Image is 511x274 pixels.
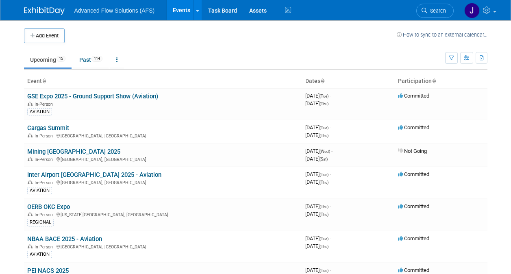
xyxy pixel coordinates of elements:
img: In-Person Event [28,244,33,248]
th: Participation [395,74,487,88]
span: - [330,93,331,99]
span: [DATE] [305,148,333,154]
span: [DATE] [305,156,328,162]
a: How to sync to an external calendar... [397,32,487,38]
span: (Tue) [320,237,328,241]
span: In-Person [35,102,55,107]
span: [DATE] [305,93,331,99]
span: (Thu) [320,133,328,138]
a: Search [416,4,454,18]
th: Event [24,74,302,88]
span: (Wed) [320,149,330,154]
div: REGIONAL [27,219,54,226]
span: In-Person [35,157,55,162]
a: OERB OKC Expo [27,203,70,211]
th: Dates [302,74,395,88]
span: Committed [398,203,429,209]
span: - [330,171,331,177]
div: [GEOGRAPHIC_DATA], [GEOGRAPHIC_DATA] [27,132,299,139]
span: (Tue) [320,126,328,130]
a: Sort by Participation Type [432,78,436,84]
span: (Thu) [320,180,328,185]
span: [DATE] [305,171,331,177]
span: Committed [398,267,429,273]
a: Sort by Start Date [320,78,324,84]
span: 15 [57,56,65,62]
span: [DATE] [305,132,328,138]
span: (Tue) [320,268,328,273]
div: [GEOGRAPHIC_DATA], [GEOGRAPHIC_DATA] [27,156,299,162]
img: In-Person Event [28,180,33,184]
button: Add Event [24,28,65,43]
span: - [330,203,331,209]
span: - [330,124,331,130]
span: Not Going [398,148,427,154]
span: [DATE] [305,211,328,217]
span: In-Person [35,212,55,217]
span: [DATE] [305,267,331,273]
div: [GEOGRAPHIC_DATA], [GEOGRAPHIC_DATA] [27,243,299,250]
div: [US_STATE][GEOGRAPHIC_DATA], [GEOGRAPHIC_DATA] [27,211,299,217]
a: NBAA BACE 2025 - Aviation [27,235,102,243]
span: [DATE] [305,100,328,107]
div: AVIATION [27,187,52,194]
img: ExhibitDay [24,7,65,15]
span: In-Person [35,244,55,250]
span: Committed [398,171,429,177]
span: (Tue) [320,172,328,177]
span: [DATE] [305,203,331,209]
span: (Thu) [320,212,328,217]
span: Search [427,8,446,14]
a: Sort by Event Name [42,78,46,84]
span: [DATE] [305,179,328,185]
span: Committed [398,124,429,130]
div: [GEOGRAPHIC_DATA], [GEOGRAPHIC_DATA] [27,179,299,185]
a: GSE Expo 2025 - Ground Support Show (Aviation) [27,93,158,100]
a: Past114 [73,52,109,67]
span: In-Person [35,180,55,185]
span: Advanced Flow Solutions (AFS) [74,7,155,14]
img: Jeremiah LaBrue [464,3,480,18]
img: In-Person Event [28,133,33,137]
span: Committed [398,235,429,241]
span: (Thu) [320,244,328,249]
span: - [331,148,333,154]
img: In-Person Event [28,102,33,106]
a: Mining [GEOGRAPHIC_DATA] 2025 [27,148,120,155]
a: Inter Airport [GEOGRAPHIC_DATA] 2025 - Aviation [27,171,161,178]
a: Cargas Summit [27,124,69,132]
a: Upcoming15 [24,52,72,67]
span: (Sat) [320,157,328,161]
span: In-Person [35,133,55,139]
span: [DATE] [305,124,331,130]
span: 114 [91,56,102,62]
span: - [330,235,331,241]
div: AVIATION [27,108,52,115]
span: (Thu) [320,102,328,106]
span: (Thu) [320,204,328,209]
span: [DATE] [305,243,328,249]
div: AVIATION [27,251,52,258]
img: In-Person Event [28,157,33,161]
span: - [330,267,331,273]
span: (Tue) [320,94,328,98]
img: In-Person Event [28,212,33,216]
span: [DATE] [305,235,331,241]
span: Committed [398,93,429,99]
